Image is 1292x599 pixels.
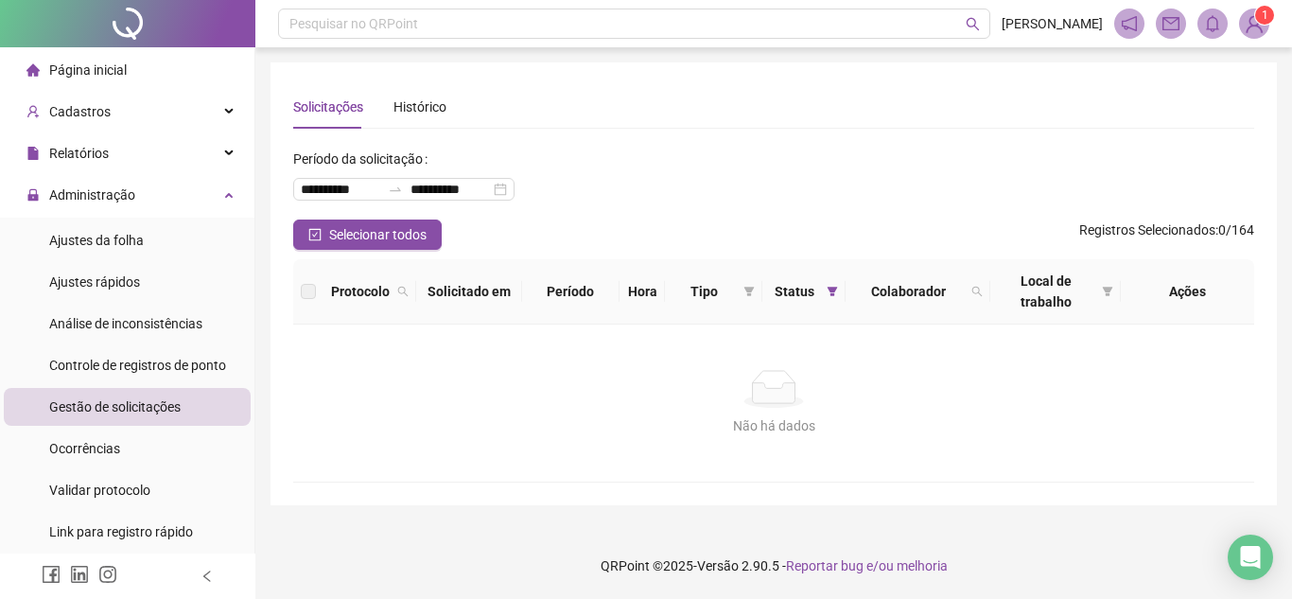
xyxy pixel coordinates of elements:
[966,17,980,31] span: search
[770,281,819,302] span: Status
[1102,286,1113,297] span: filter
[49,524,193,539] span: Link para registro rápido
[49,233,144,248] span: Ajustes da folha
[255,533,1292,599] footer: QRPoint © 2025 - 2.90.5 -
[49,104,111,119] span: Cadastros
[853,281,964,302] span: Colaborador
[388,182,403,197] span: swap-right
[393,277,412,306] span: search
[70,565,89,584] span: linkedin
[1162,15,1179,32] span: mail
[1079,222,1215,238] span: Registros Selecionados
[49,62,127,78] span: Página inicial
[331,281,390,302] span: Protocolo
[329,224,427,245] span: Selecionar todos
[49,358,226,373] span: Controle de registros de ponto
[971,286,983,297] span: search
[42,565,61,584] span: facebook
[1121,15,1138,32] span: notification
[1079,220,1254,250] span: : 0 / 164
[49,483,150,498] span: Validar protocolo
[1098,267,1117,316] span: filter
[786,558,948,573] span: Reportar bug e/ou melhoria
[49,274,140,290] span: Ajustes rápidos
[968,277,986,306] span: search
[98,565,117,584] span: instagram
[26,188,40,202] span: lock
[49,441,120,456] span: Ocorrências
[293,220,442,250] button: Selecionar todos
[1128,281,1247,302] div: Ações
[672,281,736,302] span: Tipo
[1228,535,1273,580] div: Open Intercom Messenger
[293,97,363,117] div: Solicitações
[316,415,1231,436] div: Não há dados
[743,286,755,297] span: filter
[308,228,322,241] span: check-square
[1002,13,1103,34] span: [PERSON_NAME]
[26,105,40,118] span: user-add
[998,271,1095,312] span: Local de trabalho
[26,63,40,77] span: home
[1204,15,1221,32] span: bell
[1262,9,1268,22] span: 1
[620,259,666,325] th: Hora
[49,187,135,203] span: Administração
[49,399,181,414] span: Gestão de solicitações
[201,570,214,583] span: left
[416,259,522,325] th: Solicitado em
[1255,6,1274,25] sup: Atualize o seu contato no menu Meus Dados
[397,286,409,297] span: search
[388,182,403,197] span: to
[827,286,838,297] span: filter
[49,146,109,161] span: Relatórios
[1240,9,1268,38] img: 83922
[26,147,40,160] span: file
[740,277,759,306] span: filter
[697,558,739,573] span: Versão
[393,97,446,117] div: Histórico
[293,144,435,174] label: Período da solicitação
[823,277,842,306] span: filter
[49,316,202,331] span: Análise de inconsistências
[522,259,620,325] th: Período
